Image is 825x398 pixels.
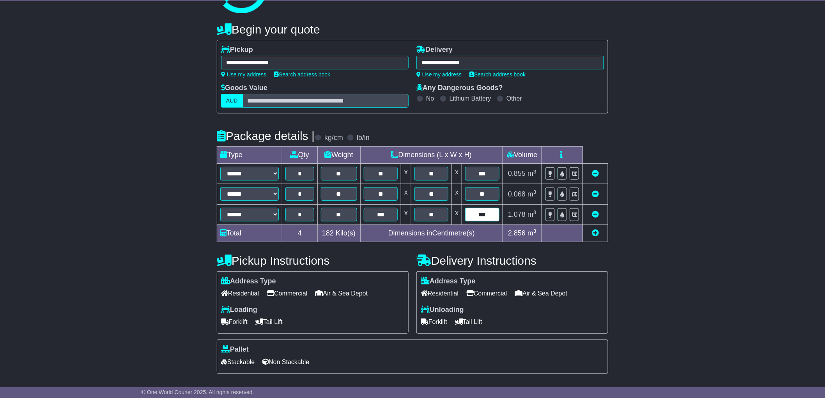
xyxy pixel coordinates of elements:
td: Dimensions (L x W x H) [360,147,503,164]
label: Pallet [221,345,249,354]
span: © One World Courier 2025. All rights reserved. [142,389,254,395]
sup: 3 [533,169,536,175]
span: m [528,190,536,198]
h4: Begin your quote [217,23,608,36]
td: x [452,164,462,184]
span: Non Stackable [262,356,309,368]
label: AUD [221,94,243,108]
label: Goods Value [221,84,267,92]
label: No [426,95,434,102]
sup: 3 [533,228,536,234]
span: Residential [221,287,259,299]
span: Tail Lift [455,316,482,328]
span: 0.855 [508,170,526,177]
label: Other [506,95,522,102]
td: Type [217,147,282,164]
label: Any Dangerous Goods? [416,84,503,92]
a: Remove this item [592,190,599,198]
label: Lithium Battery [450,95,491,102]
td: Volume [503,147,542,164]
td: Total [217,225,282,242]
label: Delivery [416,46,453,54]
span: 2.856 [508,229,526,237]
span: Forklift [221,316,248,328]
span: m [528,170,536,177]
h4: Package details | [217,129,315,142]
td: x [401,204,411,225]
td: 4 [282,225,318,242]
label: Address Type [221,277,276,286]
span: m [528,229,536,237]
h4: Delivery Instructions [416,254,608,267]
h4: Pickup Instructions [217,254,409,267]
td: x [401,184,411,204]
label: kg/cm [324,134,343,142]
a: Remove this item [592,170,599,177]
td: Dimensions in Centimetre(s) [360,225,503,242]
span: Tail Lift [255,316,283,328]
td: Kilo(s) [317,225,360,242]
label: Pickup [221,46,253,54]
sup: 3 [533,209,536,215]
span: 0.068 [508,190,526,198]
label: Unloading [421,306,464,314]
label: lb/in [357,134,370,142]
td: x [401,164,411,184]
span: Air & Sea Depot [515,287,568,299]
label: Loading [221,306,257,314]
span: 1.078 [508,210,526,218]
label: Address Type [421,277,476,286]
a: Use my address [416,71,462,78]
span: Stackable [221,356,255,368]
td: x [452,204,462,225]
span: Forklift [421,316,447,328]
td: Weight [317,147,360,164]
span: Commercial [466,287,507,299]
a: Search address book [274,71,330,78]
span: Residential [421,287,459,299]
td: Qty [282,147,318,164]
span: m [528,210,536,218]
td: x [452,184,462,204]
a: Add new item [592,229,599,237]
span: 182 [322,229,334,237]
a: Search address book [469,71,526,78]
span: Air & Sea Depot [315,287,368,299]
sup: 3 [533,189,536,195]
span: Commercial [267,287,307,299]
a: Remove this item [592,210,599,218]
a: Use my address [221,71,266,78]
